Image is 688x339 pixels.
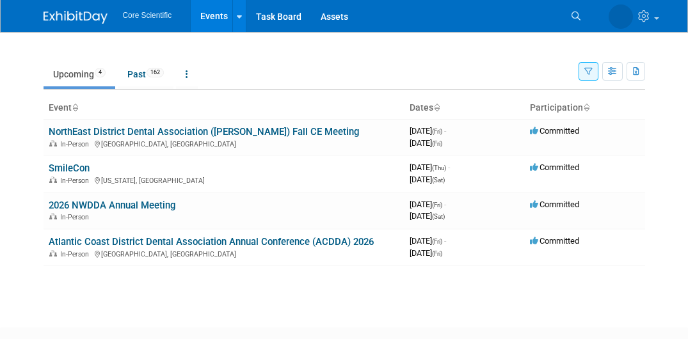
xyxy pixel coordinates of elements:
[49,162,90,174] a: SmileCon
[432,213,445,220] span: (Sat)
[410,200,446,209] span: [DATE]
[530,126,579,136] span: Committed
[432,250,442,257] span: (Fri)
[49,248,399,258] div: [GEOGRAPHIC_DATA], [GEOGRAPHIC_DATA]
[433,102,440,113] a: Sort by Start Date
[123,11,172,20] span: Core Scientific
[444,236,446,246] span: -
[72,102,78,113] a: Sort by Event Name
[609,4,633,29] img: James Belshe
[448,162,450,172] span: -
[410,162,450,172] span: [DATE]
[49,126,359,138] a: NorthEast District Dental Association ([PERSON_NAME]) Fall CE Meeting
[49,140,57,146] img: In-Person Event
[410,175,445,184] span: [DATE]
[410,126,446,136] span: [DATE]
[49,138,399,148] div: [GEOGRAPHIC_DATA], [GEOGRAPHIC_DATA]
[410,236,446,246] span: [DATE]
[432,140,442,147] span: (Fri)
[404,97,525,119] th: Dates
[432,238,442,245] span: (Fri)
[444,126,446,136] span: -
[44,62,115,86] a: Upcoming4
[60,140,93,148] span: In-Person
[530,162,579,172] span: Committed
[525,97,645,119] th: Participation
[44,11,108,24] img: ExhibitDay
[410,248,442,258] span: [DATE]
[60,177,93,185] span: In-Person
[432,177,445,184] span: (Sat)
[432,164,446,171] span: (Thu)
[49,250,57,256] img: In-Person Event
[60,213,93,221] span: In-Person
[44,97,404,119] th: Event
[432,201,442,209] span: (Fri)
[530,236,579,246] span: Committed
[444,200,446,209] span: -
[147,68,164,77] span: 162
[432,128,442,135] span: (Fri)
[49,236,374,248] a: Atlantic Coast District Dental Association Annual Conference (ACDDA) 2026
[49,200,175,211] a: 2026 NWDDA Annual Meeting
[118,62,173,86] a: Past162
[530,200,579,209] span: Committed
[410,138,442,148] span: [DATE]
[49,177,57,183] img: In-Person Event
[49,213,57,219] img: In-Person Event
[60,250,93,258] span: In-Person
[49,175,399,185] div: [US_STATE], [GEOGRAPHIC_DATA]
[410,211,445,221] span: [DATE]
[95,68,106,77] span: 4
[583,102,589,113] a: Sort by Participation Type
